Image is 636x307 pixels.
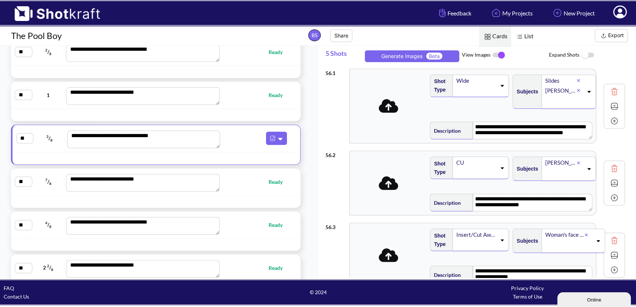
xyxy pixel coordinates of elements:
[4,293,29,300] a: Contact Us
[430,197,461,209] span: Description
[437,7,448,19] img: Hand Icon
[330,29,352,42] button: Share
[33,176,64,188] span: /
[609,235,620,246] img: Trash Icon
[456,158,496,168] div: CU
[456,230,496,240] div: Insert/Cut Away
[50,138,53,142] span: 8
[513,86,538,98] span: Subjects
[33,46,64,58] span: /
[269,264,290,272] span: Ready
[545,76,577,86] div: Slides
[609,115,620,126] img: Add Icon
[365,50,459,62] button: Generate ImagesBeta
[430,158,449,178] span: Shot Type
[609,250,620,261] img: Expand Icon
[326,65,346,77] div: 56 . 1
[46,134,48,139] span: 3
[326,147,346,159] div: 56 . 2
[462,47,549,63] span: View Images
[513,163,538,175] span: Subjects
[484,3,538,23] a: My Projects
[269,91,290,99] span: Ready
[456,76,496,86] div: Wide
[599,31,608,40] img: Export Icon
[33,262,64,274] span: 2 /
[423,284,632,292] div: Privacy Policy
[49,51,51,56] span: 8
[308,29,321,41] span: BS
[269,48,290,56] span: Ready
[545,230,585,240] div: Woman's face on slide
[490,7,502,19] img: Home Icon
[430,75,449,96] span: Shot Type
[423,292,632,301] div: Terms of Use
[595,29,628,42] button: Export
[511,26,537,47] span: List
[268,133,277,143] img: Pdf Icon
[326,219,346,231] div: 56 . 3
[49,224,51,229] span: 8
[33,91,64,99] span: 1
[426,53,442,60] span: Beta
[34,132,65,144] span: /
[430,230,449,250] span: Shot Type
[609,86,620,97] img: Trash Icon
[430,125,461,137] span: Description
[515,32,524,42] img: List Icon
[609,192,620,203] img: Add Icon
[479,26,511,47] span: Cards
[33,219,64,231] span: /
[545,158,577,168] div: [PERSON_NAME]
[557,291,632,307] iframe: chat widget
[549,47,636,63] span: Expand Shots
[609,163,620,174] img: Trash Icon
[513,235,538,247] span: Subjects
[551,7,564,19] img: Add Icon
[269,221,290,229] span: Ready
[4,285,14,291] a: FAQ
[49,181,51,186] span: 8
[546,3,600,23] a: New Project
[609,264,620,275] img: Add Icon
[45,221,47,225] span: 4
[45,48,47,52] span: 2
[483,32,492,42] img: Card Icon
[545,86,577,96] div: [PERSON_NAME]
[491,47,507,63] img: ToggleOn Icon
[430,269,461,281] span: Description
[269,178,290,186] span: Ready
[437,9,471,17] span: Feedback
[326,46,362,65] span: 5 Shots
[213,288,423,296] span: © 2024
[45,178,47,182] span: 7
[579,47,596,63] img: ToggleOff Icon
[47,264,49,268] span: 2
[51,267,53,272] span: 8
[609,101,620,112] img: Expand Icon
[609,178,620,189] img: Expand Icon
